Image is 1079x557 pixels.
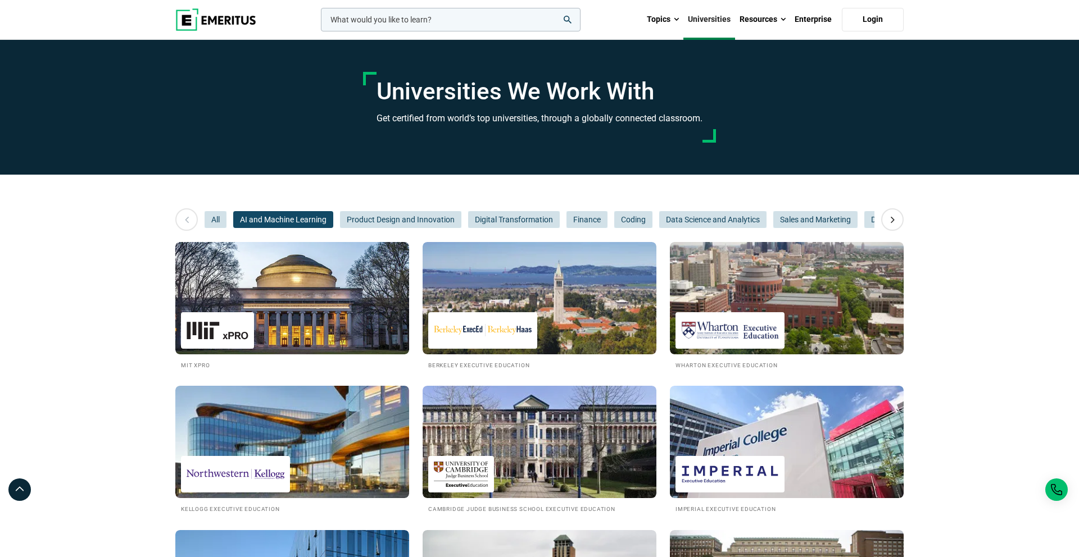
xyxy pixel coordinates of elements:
img: Imperial Executive Education [681,462,779,487]
h2: Berkeley Executive Education [428,360,651,369]
img: Universities We Work With [175,386,409,498]
a: Universities We Work With MIT xPRO MIT xPRO [175,242,409,369]
button: Coding [614,211,652,228]
img: Berkeley Executive Education [434,318,532,343]
h3: Get certified from world’s top universities, through a globally connected classroom. [377,111,702,126]
h2: Kellogg Executive Education [181,504,404,513]
img: Universities We Work With [423,386,656,498]
h2: Cambridge Judge Business School Executive Education [428,504,651,513]
img: Wharton Executive Education [681,318,779,343]
button: Sales and Marketing [773,211,858,228]
img: Cambridge Judge Business School Executive Education [434,462,488,487]
h2: Wharton Executive Education [675,360,898,369]
button: Data Science and Analytics [659,211,767,228]
a: Universities We Work With Kellogg Executive Education Kellogg Executive Education [175,386,409,513]
button: Digital Transformation [468,211,560,228]
button: Digital Marketing [864,211,937,228]
a: Login [842,8,904,31]
h1: Universities We Work With [377,77,702,106]
h2: MIT xPRO [181,360,404,369]
img: Universities We Work With [670,242,904,354]
button: Product Design and Innovation [340,211,461,228]
a: Universities We Work With Berkeley Executive Education Berkeley Executive Education [423,242,656,369]
img: Universities We Work With [423,242,656,354]
h2: Imperial Executive Education [675,504,898,513]
a: Universities We Work With Cambridge Judge Business School Executive Education Cambridge Judge Bus... [423,386,656,513]
a: Universities We Work With Imperial Executive Education Imperial Executive Education [670,386,904,513]
input: woocommerce-product-search-field-0 [321,8,581,31]
button: All [205,211,226,228]
img: Kellogg Executive Education [187,462,284,487]
img: Universities We Work With [670,386,904,498]
button: AI and Machine Learning [233,211,333,228]
img: Universities We Work With [175,242,409,354]
a: Universities We Work With Wharton Executive Education Wharton Executive Education [670,242,904,369]
img: MIT xPRO [187,318,248,343]
button: Finance [566,211,607,228]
